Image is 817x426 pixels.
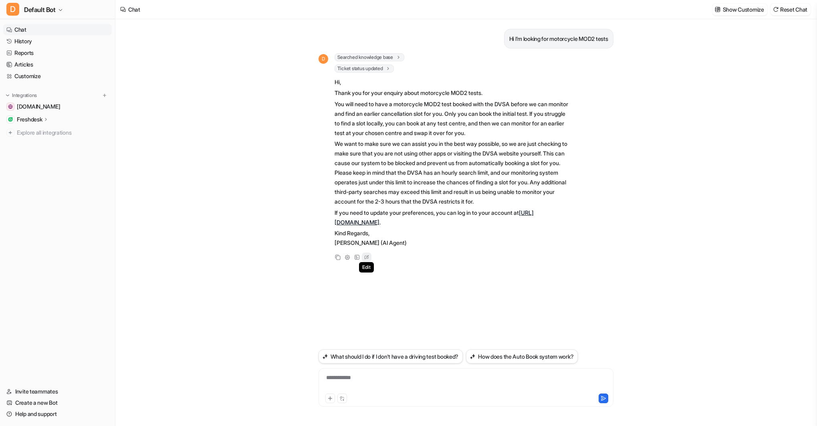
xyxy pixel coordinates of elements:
span: Edit [359,262,373,273]
a: Create a new Bot [3,397,112,408]
a: Customize [3,71,112,82]
p: You will need to have a motorcycle MOD2 test booked with the DVSA before we can monitor and find ... [335,99,569,138]
a: Reports [3,47,112,59]
img: reset [773,6,779,12]
a: Explore all integrations [3,127,112,138]
p: Kind Regards, [PERSON_NAME] (AI Agent) [335,228,569,248]
a: drivingtests.co.uk[DOMAIN_NAME] [3,101,112,112]
a: History [3,36,112,47]
span: D [319,54,328,64]
span: D [6,3,19,16]
p: Hi I’m looking for motorcycle MOD2 tests [509,34,608,44]
p: Integrations [12,92,37,99]
a: Chat [3,24,112,35]
p: Freshdesk [17,115,42,123]
img: Freshdesk [8,117,13,122]
img: explore all integrations [6,129,14,137]
span: Default Bot [24,4,56,15]
p: If you need to update your preferences, you can log in to your account at . [335,208,569,227]
a: [URL][DOMAIN_NAME] [335,209,534,226]
img: menu_add.svg [102,93,107,98]
a: Help and support [3,408,112,420]
div: Chat [128,5,140,14]
p: We want to make sure we can assist you in the best way possible, so we are just checking to make ... [335,139,569,206]
button: Reset Chat [771,4,811,15]
span: [DOMAIN_NAME] [17,103,60,111]
span: Explore all integrations [17,126,109,139]
img: drivingtests.co.uk [8,104,13,109]
button: Integrations [3,91,39,99]
span: Ticket status updated [335,65,394,73]
span: Searched knowledge base [335,53,404,61]
p: Show Customize [723,5,764,14]
img: customize [715,6,720,12]
img: expand menu [5,93,10,98]
p: Thank you for your enquiry about motorcycle MOD2 tests. [335,88,569,98]
button: How does the Auto Book system work? [466,349,578,363]
a: Articles [3,59,112,70]
button: Show Customize [712,4,767,15]
p: Hi, [335,77,569,87]
button: What should I do if I don't have a driving test booked? [319,349,463,363]
a: Invite teammates [3,386,112,397]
